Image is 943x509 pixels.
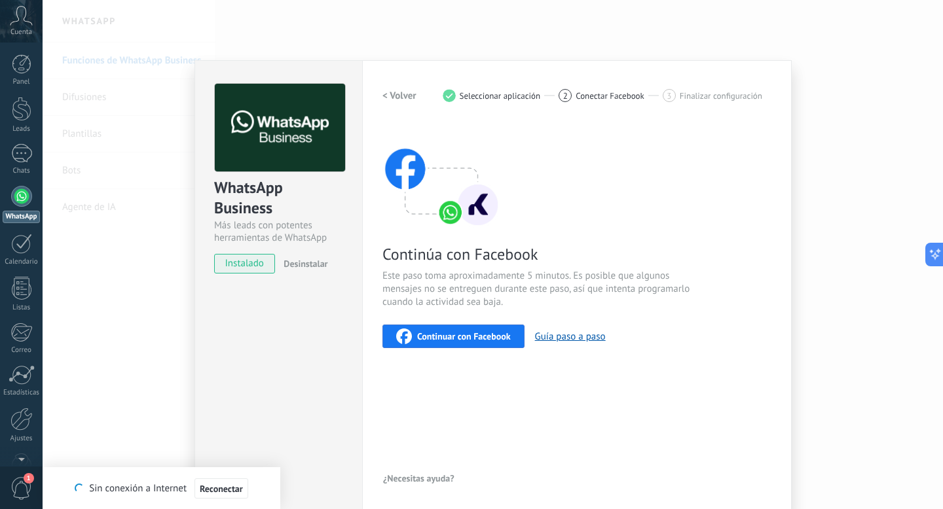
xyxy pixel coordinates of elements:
[382,270,694,309] span: Este paso toma aproximadamente 5 minutos. Es posible que algunos mensajes no se entreguen durante...
[215,254,274,273] span: instalado
[3,434,41,443] div: Ajustes
[382,123,500,228] img: connect with facebook
[382,325,525,348] button: Continuar con Facebook
[3,211,40,223] div: WhatsApp
[382,468,455,488] button: ¿Necesitas ayuda?
[75,478,248,499] div: Sin conexión a Internet
[535,330,606,343] button: Guía paso a paso
[3,346,41,355] div: Correo
[3,389,41,397] div: Estadísticas
[383,474,454,483] span: ¿Necesitas ayuda?
[417,332,511,341] span: Continuar con Facebook
[3,125,41,133] div: Leads
[24,473,34,483] span: 1
[214,177,343,219] div: WhatsApp Business
[382,84,416,107] button: < Volver
[214,219,343,244] div: Más leads con potentes herramientas de WhatsApp
[680,91,762,101] span: Finalizar configuración
[278,254,327,273] button: Desinstalar
[667,90,671,101] span: 3
[194,478,248,499] button: Reconectar
[215,84,345,172] img: logo_main.png
[563,90,568,101] span: 2
[200,484,243,493] span: Reconectar
[3,78,41,86] div: Panel
[284,258,327,270] span: Desinstalar
[460,91,541,101] span: Seleccionar aplicación
[382,244,694,264] span: Continúa con Facebook
[382,90,416,102] h2: < Volver
[3,167,41,175] div: Chats
[576,91,644,101] span: Conectar Facebook
[3,304,41,312] div: Listas
[10,28,32,37] span: Cuenta
[3,258,41,266] div: Calendario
